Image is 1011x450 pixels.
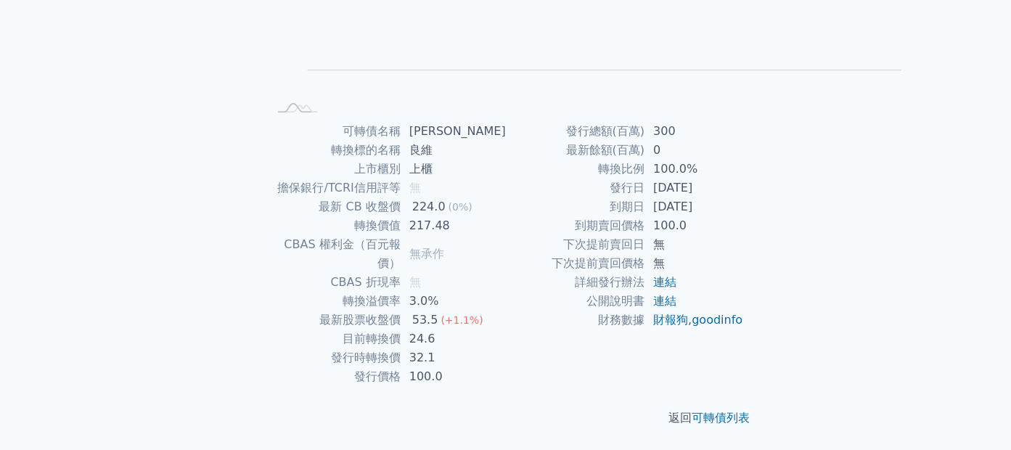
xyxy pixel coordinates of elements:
[268,160,401,179] td: 上市櫃別
[653,294,676,308] a: 連結
[692,313,742,327] a: goodinfo
[506,197,644,216] td: 到期日
[268,273,401,292] td: CBAS 折現率
[644,197,744,216] td: [DATE]
[644,235,744,254] td: 無
[644,216,744,235] td: 100.0
[268,292,401,311] td: 轉換溢價率
[401,122,506,141] td: [PERSON_NAME]
[250,409,761,427] p: 返回
[268,122,401,141] td: 可轉債名稱
[268,367,401,386] td: 發行價格
[409,275,421,289] span: 無
[506,311,644,330] td: 財務數據
[401,348,506,367] td: 32.1
[441,314,483,326] span: (+1.1%)
[506,292,644,311] td: 公開說明書
[409,197,449,216] div: 224.0
[506,254,644,273] td: 下次提前賣回價格
[268,179,401,197] td: 擔保銀行/TCRI信用評等
[401,330,506,348] td: 24.6
[506,141,644,160] td: 最新餘額(百萬)
[506,235,644,254] td: 下次提前賣回日
[268,141,401,160] td: 轉換標的名稱
[506,179,644,197] td: 發行日
[268,330,401,348] td: 目前轉換價
[401,160,506,179] td: 上櫃
[644,122,744,141] td: 300
[409,181,421,195] span: 無
[448,201,472,213] span: (0%)
[268,348,401,367] td: 發行時轉換價
[268,197,401,216] td: 最新 CB 收盤價
[506,216,644,235] td: 到期賣回價格
[644,311,744,330] td: ,
[268,235,401,273] td: CBAS 權利金（百元報價）
[506,273,644,292] td: 詳細發行辦法
[401,292,506,311] td: 3.0%
[268,311,401,330] td: 最新股票收盤價
[644,179,744,197] td: [DATE]
[644,160,744,179] td: 100.0%
[409,247,444,261] span: 無承作
[644,254,744,273] td: 無
[401,367,506,386] td: 100.0
[653,313,688,327] a: 財報狗
[506,122,644,141] td: 發行總額(百萬)
[401,216,506,235] td: 217.48
[268,216,401,235] td: 轉換價值
[653,275,676,289] a: 連結
[644,141,744,160] td: 0
[692,411,750,425] a: 可轉債列表
[401,141,506,160] td: 良維
[506,160,644,179] td: 轉換比例
[409,311,441,330] div: 53.5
